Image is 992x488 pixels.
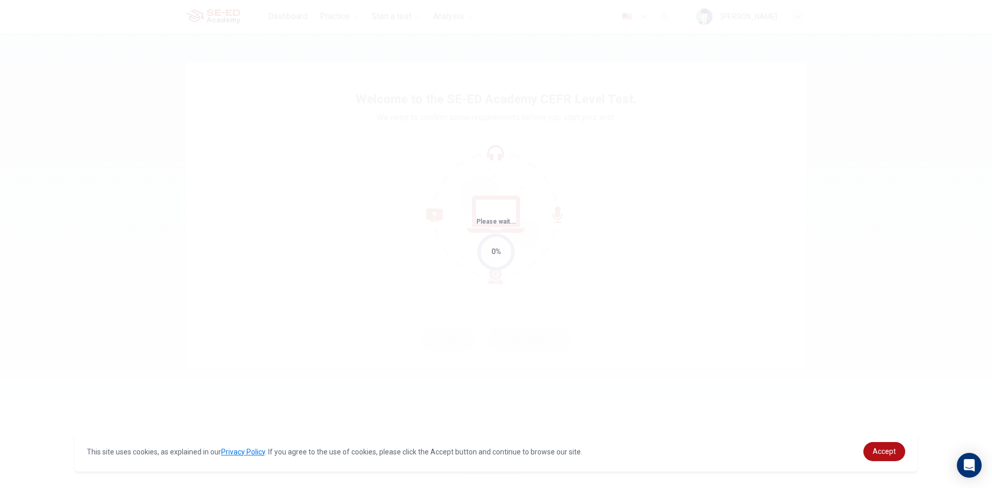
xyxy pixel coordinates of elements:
[873,447,896,455] span: Accept
[74,432,918,471] div: cookieconsent
[476,218,516,225] span: Please wait...
[491,246,501,258] div: 0%
[87,448,582,456] span: This site uses cookies, as explained in our . If you agree to the use of cookies, please click th...
[957,453,982,478] div: Open Intercom Messenger
[221,448,265,456] a: Privacy Policy
[863,442,905,461] a: dismiss cookie message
